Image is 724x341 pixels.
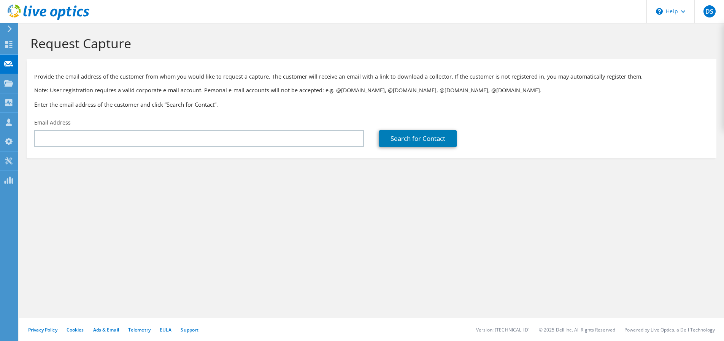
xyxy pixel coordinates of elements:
label: Email Address [34,119,71,126]
p: Provide the email address of the customer from whom you would like to request a capture. The cust... [34,73,709,81]
a: Cookies [67,327,84,333]
li: Version: [TECHNICAL_ID] [476,327,530,333]
h1: Request Capture [30,35,709,51]
span: DS [703,5,716,17]
a: Search for Contact [379,130,457,147]
svg: \n [656,8,663,15]
a: Support [181,327,198,333]
a: Ads & Email [93,327,119,333]
a: EULA [160,327,171,333]
a: Privacy Policy [28,327,57,333]
li: © 2025 Dell Inc. All Rights Reserved [539,327,615,333]
p: Note: User registration requires a valid corporate e-mail account. Personal e-mail accounts will ... [34,86,709,95]
a: Telemetry [128,327,151,333]
h3: Enter the email address of the customer and click “Search for Contact”. [34,100,709,109]
li: Powered by Live Optics, a Dell Technology [624,327,715,333]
